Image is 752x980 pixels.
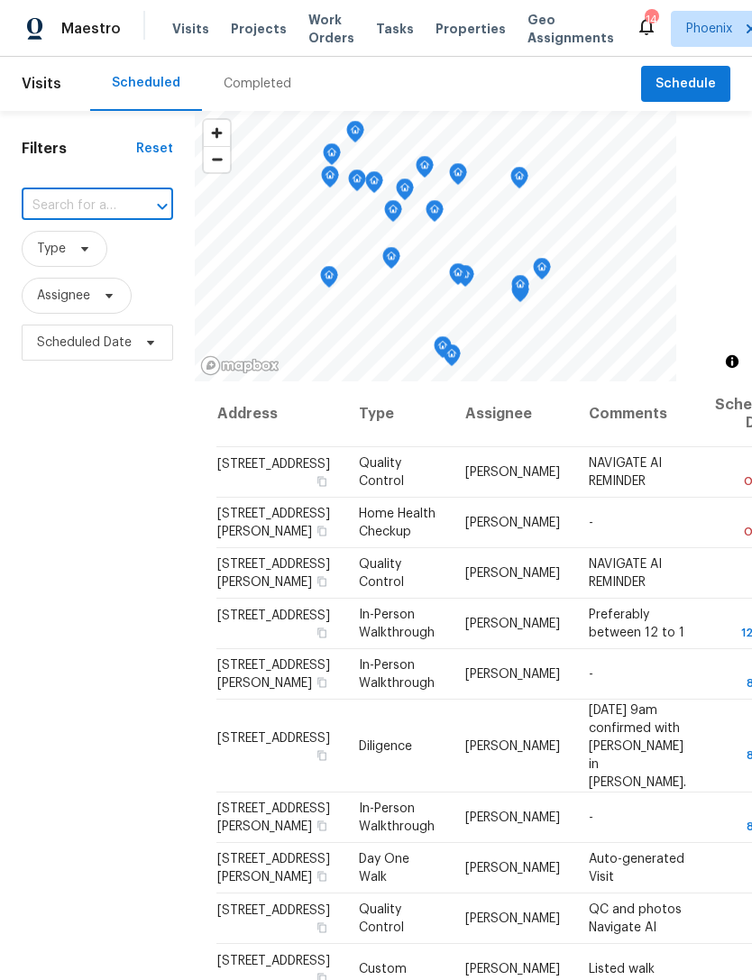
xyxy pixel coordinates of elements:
span: [STREET_ADDRESS] [217,458,330,471]
div: Map marker [346,121,364,149]
span: Type [37,240,66,258]
span: Projects [231,20,287,38]
th: Address [216,381,344,447]
span: [STREET_ADDRESS] [217,731,330,744]
span: Day One Walk [359,853,409,884]
div: Map marker [384,200,402,228]
div: Scheduled [112,74,180,92]
span: - [589,517,593,529]
button: Copy Address [314,625,330,641]
button: Copy Address [314,573,330,590]
div: 14 [645,11,657,29]
canvas: Map [195,111,676,381]
span: Zoom out [204,147,230,172]
span: [STREET_ADDRESS][PERSON_NAME] [217,508,330,538]
span: [DATE] 9am confirmed with [PERSON_NAME] in [PERSON_NAME]. [589,703,686,788]
h1: Filters [22,140,136,158]
div: Map marker [449,163,467,191]
span: Work Orders [308,11,354,47]
span: In-Person Walkthrough [359,802,435,833]
span: Properties [436,20,506,38]
span: [STREET_ADDRESS] [217,904,330,917]
div: Map marker [510,167,528,195]
button: Copy Address [314,473,330,490]
a: Mapbox homepage [200,355,280,376]
span: QC and photos Navigate AI [589,903,682,934]
div: Map marker [443,344,461,372]
div: Map marker [323,143,341,171]
span: In-Person Walkthrough [359,659,435,690]
button: Toggle attribution [721,351,743,372]
span: Quality Control [359,903,404,934]
div: Map marker [365,171,383,199]
th: Assignee [451,381,574,447]
span: [PERSON_NAME] [465,739,560,752]
span: [STREET_ADDRESS][PERSON_NAME] [217,802,330,833]
span: [PERSON_NAME] [465,517,560,529]
span: [PERSON_NAME] [465,668,560,681]
span: [STREET_ADDRESS] [217,609,330,622]
button: Open [150,194,175,219]
span: [PERSON_NAME] [465,466,560,479]
span: [PERSON_NAME] [465,963,560,975]
span: Preferably between 12 to 1 [589,609,684,639]
div: Map marker [416,156,434,184]
div: Map marker [320,266,338,294]
span: Phoenix [686,20,732,38]
span: - [589,811,593,824]
button: Zoom out [204,146,230,172]
span: [STREET_ADDRESS] [217,955,330,967]
span: [PERSON_NAME] [465,618,560,630]
span: Home Health Checkup [359,508,436,538]
span: Visits [172,20,209,38]
div: Map marker [396,179,414,206]
button: Zoom in [204,120,230,146]
span: [STREET_ADDRESS][PERSON_NAME] [217,853,330,884]
div: Map marker [348,169,366,197]
span: Scheduled Date [37,334,132,352]
button: Copy Address [314,674,330,691]
span: Diligence [359,739,412,752]
span: In-Person Walkthrough [359,609,435,639]
span: [PERSON_NAME] [465,862,560,875]
button: Schedule [641,66,730,103]
th: Comments [574,381,701,447]
div: Map marker [449,263,467,291]
span: Quality Control [359,558,404,589]
button: Copy Address [314,818,330,834]
th: Type [344,381,451,447]
div: Map marker [382,247,400,275]
div: Reset [136,140,173,158]
input: Search for an address... [22,192,123,220]
div: Map marker [533,258,551,286]
span: Quality Control [359,457,404,488]
span: [STREET_ADDRESS][PERSON_NAME] [217,659,330,690]
span: Custom [359,963,407,975]
button: Copy Address [314,920,330,936]
div: Map marker [434,336,452,364]
span: [STREET_ADDRESS][PERSON_NAME] [217,558,330,589]
span: NAVIGATE AI REMINDER [589,457,662,488]
button: Copy Address [314,523,330,539]
div: Map marker [321,166,339,194]
span: Toggle attribution [727,352,738,371]
div: Completed [224,75,291,93]
span: Schedule [656,73,716,96]
div: Map marker [426,200,444,228]
button: Copy Address [314,868,330,884]
span: Visits [22,64,61,104]
span: Tasks [376,23,414,35]
span: [PERSON_NAME] [465,567,560,580]
span: Auto-generated Visit [589,853,684,884]
span: Geo Assignments [527,11,614,47]
span: [PERSON_NAME] [465,912,560,925]
span: [PERSON_NAME] [465,811,560,824]
span: - [589,668,593,681]
span: Maestro [61,20,121,38]
span: NAVIGATE AI REMINDER [589,558,662,589]
button: Copy Address [314,746,330,763]
span: Listed walk [589,963,655,975]
div: Map marker [511,275,529,303]
span: Assignee [37,287,90,305]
